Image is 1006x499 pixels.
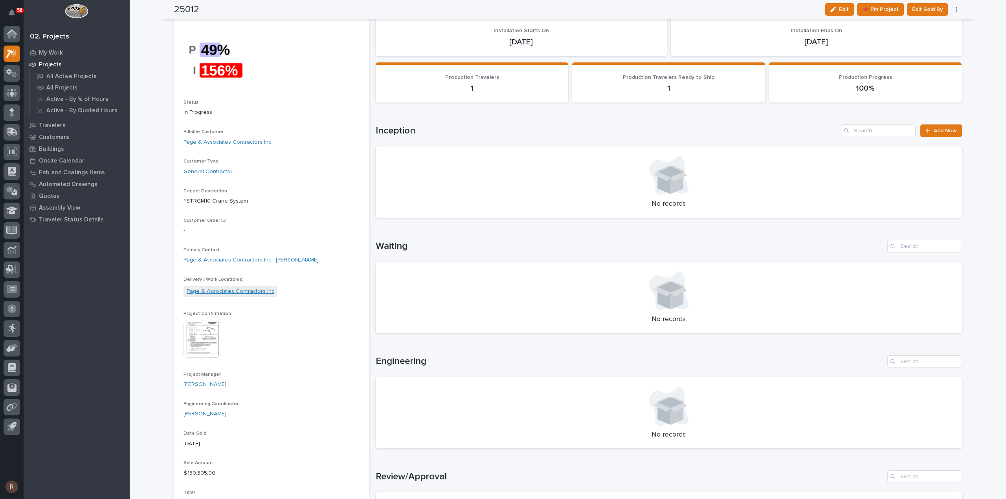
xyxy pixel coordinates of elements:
p: 58 [17,7,22,13]
span: Project Confirmation [184,311,231,316]
p: FSTRGM10 Crane System [184,197,360,205]
h1: Engineering [376,356,884,367]
button: Edit [825,3,854,16]
div: Notifications58 [10,9,20,22]
span: Sale Amount [184,461,213,465]
span: Production Progress [839,75,892,80]
p: [DATE] [680,37,953,47]
span: T&M? [184,490,196,495]
p: No records [385,315,953,324]
a: Page & Associates Contractors Inc [184,138,271,146]
button: 📌 Pin Project [857,3,904,16]
a: All Projects [30,82,130,93]
span: Production Travelers Ready to Ship [623,75,714,80]
p: Quotes [39,193,60,200]
p: - [184,227,360,235]
a: Page & Associates Contractors Inc - [PERSON_NAME] [184,256,319,264]
p: 1 [582,84,756,93]
p: Automated Drawings [39,181,97,188]
p: Onsite Calendar [39,157,84,165]
span: Customer Order ID [184,218,226,223]
input: Search [841,124,916,137]
p: Travelers [39,122,66,129]
h1: Review/Approval [376,471,884,483]
input: Search [887,470,962,483]
a: Travelers [24,119,130,131]
span: Project Description [184,189,227,194]
p: $ 150,305.00 [184,469,360,477]
p: Customers [39,134,69,141]
a: Page & Associates Contractors Inc [187,287,274,296]
p: My Work [39,49,63,57]
a: All Active Projects [30,71,130,82]
div: 02. Projects [30,33,69,41]
p: All Projects [46,84,78,91]
a: Active - By % of Hours [30,93,130,104]
a: General Contractor [184,168,233,176]
p: No records [385,200,953,208]
a: Onsite Calendar [24,155,130,166]
a: [PERSON_NAME] [184,380,226,389]
p: [DATE] [385,37,657,47]
p: All Active Projects [46,73,97,80]
a: Customers [24,131,130,143]
p: Active - By Quoted Hours [46,107,117,114]
a: Fab and Coatings Items [24,166,130,178]
span: Add New [934,128,957,133]
a: Add New [920,124,962,137]
p: Traveler Status Details [39,216,104,223]
p: No records [385,431,953,439]
h2: 25012 [174,4,199,15]
button: Edit Sold By [907,3,948,16]
a: Buildings [24,143,130,155]
span: Edit [839,6,849,13]
a: Automated Drawings [24,178,130,190]
a: Active - By Quoted Hours [30,105,130,116]
a: [PERSON_NAME] [184,410,226,418]
a: Quotes [24,190,130,202]
p: In Progress [184,108,360,117]
img: Workspace Logo [65,4,88,18]
p: Fab and Coatings Items [39,169,105,176]
p: Buildings [39,146,64,153]
h1: Inception [376,125,838,137]
p: Projects [39,61,62,68]
span: Customer Type [184,159,218,164]
span: Project Manager [184,372,221,377]
span: Installation Starts On [494,28,549,33]
span: Date Sold [184,431,206,436]
p: 100% [778,84,953,93]
a: My Work [24,47,130,58]
a: Traveler Status Details [24,214,130,225]
span: Status [184,100,198,105]
span: Engineering Coordinator [184,402,239,406]
a: Assembly View [24,202,130,214]
span: 📌 Pin Project [862,5,899,14]
button: users-avatar [4,479,20,495]
img: DrmtWEPnndP-STrdcceMzNaf4NSxXvkkEe8IOw_9L4Q [184,33,242,87]
button: Notifications [4,5,20,21]
input: Search [887,240,962,252]
span: Primary Contact [184,248,220,252]
span: Installation Ends On [791,28,842,33]
span: Delivery / Work Location(s) [184,277,244,282]
span: Production Travelers [445,75,499,80]
p: Assembly View [39,205,80,212]
input: Search [887,355,962,368]
p: 1 [385,84,559,93]
p: Active - By % of Hours [46,96,108,103]
span: Edit Sold By [912,5,943,14]
p: [DATE] [184,440,360,448]
a: Projects [24,58,130,70]
h1: Waiting [376,241,884,252]
span: Billable Customer [184,130,224,134]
